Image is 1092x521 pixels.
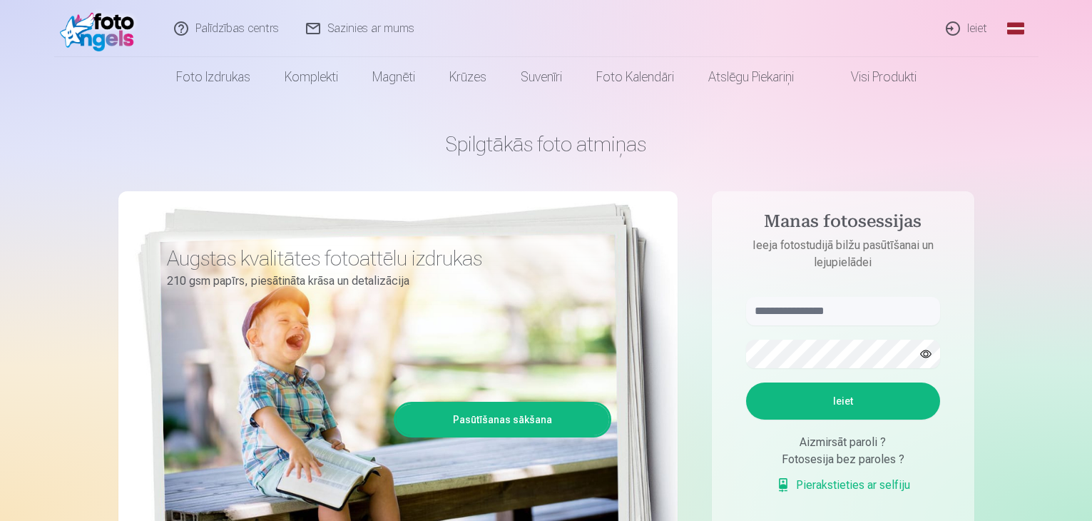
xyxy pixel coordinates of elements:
[267,57,355,97] a: Komplekti
[746,434,940,451] div: Aizmirsāt paroli ?
[776,477,910,494] a: Pierakstieties ar selfiju
[159,57,267,97] a: Foto izdrukas
[811,57,934,97] a: Visi produkti
[60,6,142,51] img: /fa1
[732,211,954,237] h4: Manas fotosessijas
[504,57,579,97] a: Suvenīri
[167,271,601,291] p: 210 gsm papīrs, piesātināta krāsa un detalizācija
[691,57,811,97] a: Atslēgu piekariņi
[118,131,974,157] h1: Spilgtākās foto atmiņas
[396,404,609,435] a: Pasūtīšanas sākšana
[746,383,940,420] button: Ieiet
[579,57,691,97] a: Foto kalendāri
[732,237,954,271] p: Ieeja fotostudijā bilžu pasūtīšanai un lejupielādei
[746,451,940,468] div: Fotosesija bez paroles ?
[432,57,504,97] a: Krūzes
[355,57,432,97] a: Magnēti
[167,246,601,271] h3: Augstas kvalitātes fotoattēlu izdrukas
